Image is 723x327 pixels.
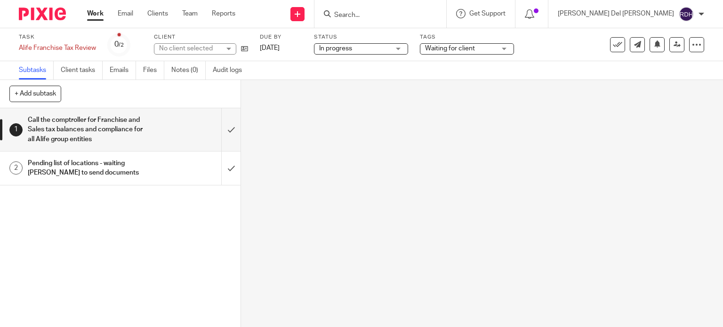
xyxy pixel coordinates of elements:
[28,156,151,180] h1: Pending list of locations - waiting [PERSON_NAME] to send documents
[630,37,645,52] a: Send new email to Alife (Apex Hospitality Group LLC)
[469,10,506,17] span: Get Support
[558,9,674,18] p: [PERSON_NAME] Del [PERSON_NAME]
[319,45,352,52] span: In progress
[110,61,136,80] a: Emails
[212,9,235,18] a: Reports
[61,61,103,80] a: Client tasks
[87,9,104,18] a: Work
[241,45,248,52] i: Open client page
[314,33,408,41] label: Status
[143,61,164,80] a: Files
[118,9,133,18] a: Email
[19,33,96,41] label: Task
[425,45,475,52] span: Waiting for client
[28,113,151,146] h1: Call the comptroller for Franchise and Sales tax balances and compliance for all Alife group enti...
[333,11,418,20] input: Search
[19,61,54,80] a: Subtasks
[420,33,514,41] label: Tags
[669,37,684,52] a: Reassign task
[19,43,96,53] div: Alife Franchise Tax Review
[679,7,694,22] img: svg%3E
[171,61,206,80] a: Notes (0)
[19,8,66,20] img: Pixie
[119,42,124,48] small: /2
[9,161,23,175] div: 2
[213,61,249,80] a: Audit logs
[650,37,665,52] button: Snooze task
[9,86,61,102] button: + Add subtask
[9,123,23,136] div: 1
[182,9,198,18] a: Team
[114,39,124,50] div: 0
[154,33,248,41] label: Client
[159,44,220,53] div: No client selected
[260,45,280,51] span: [DATE]
[260,33,302,41] label: Due by
[221,108,241,151] div: Mark as done
[221,152,241,185] div: Mark as done
[147,9,168,18] a: Clients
